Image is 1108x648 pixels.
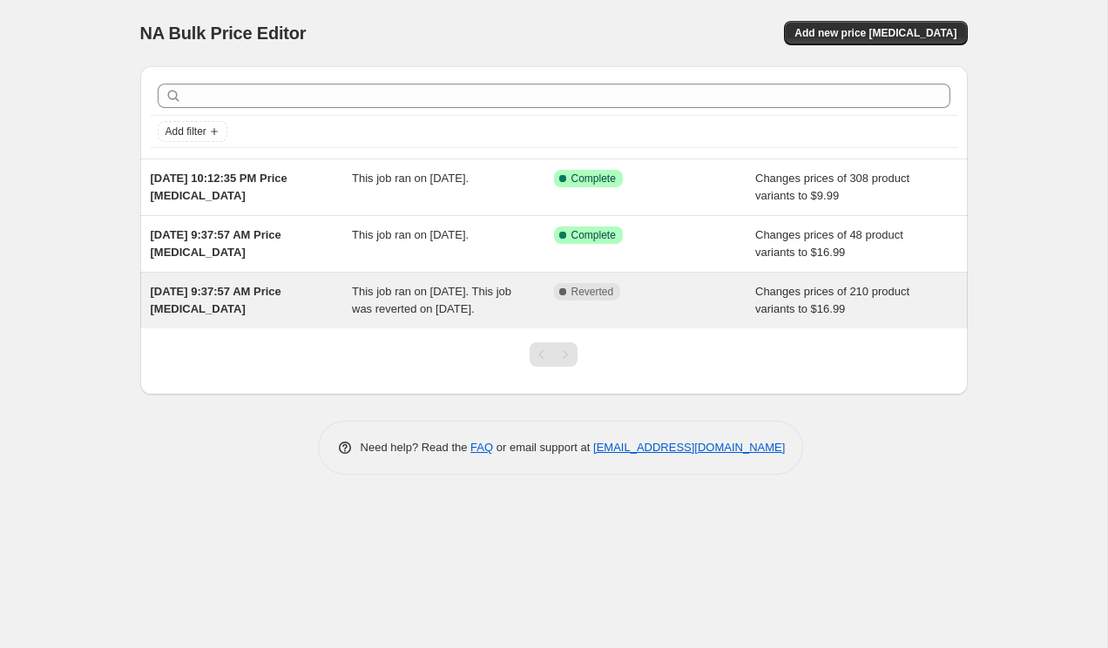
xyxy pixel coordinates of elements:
span: Complete [571,228,616,242]
span: Changes prices of 48 product variants to $16.99 [755,228,903,259]
span: This job ran on [DATE]. [352,228,469,241]
span: Add filter [166,125,206,138]
span: Add new price [MEDICAL_DATA] [794,26,956,40]
span: This job ran on [DATE]. This job was reverted on [DATE]. [352,285,511,315]
span: [DATE] 9:37:57 AM Price [MEDICAL_DATA] [151,285,281,315]
span: [DATE] 10:12:35 PM Price [MEDICAL_DATA] [151,172,287,202]
button: Add new price [MEDICAL_DATA] [784,21,967,45]
span: Changes prices of 308 product variants to $9.99 [755,172,909,202]
span: Need help? Read the [361,441,471,454]
span: Reverted [571,285,614,299]
a: FAQ [470,441,493,454]
a: [EMAIL_ADDRESS][DOMAIN_NAME] [593,441,785,454]
span: or email support at [493,441,593,454]
button: Add filter [158,121,227,142]
span: NA Bulk Price Editor [140,24,307,43]
span: Complete [571,172,616,186]
nav: Pagination [530,342,578,367]
span: This job ran on [DATE]. [352,172,469,185]
span: [DATE] 9:37:57 AM Price [MEDICAL_DATA] [151,228,281,259]
span: Changes prices of 210 product variants to $16.99 [755,285,909,315]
